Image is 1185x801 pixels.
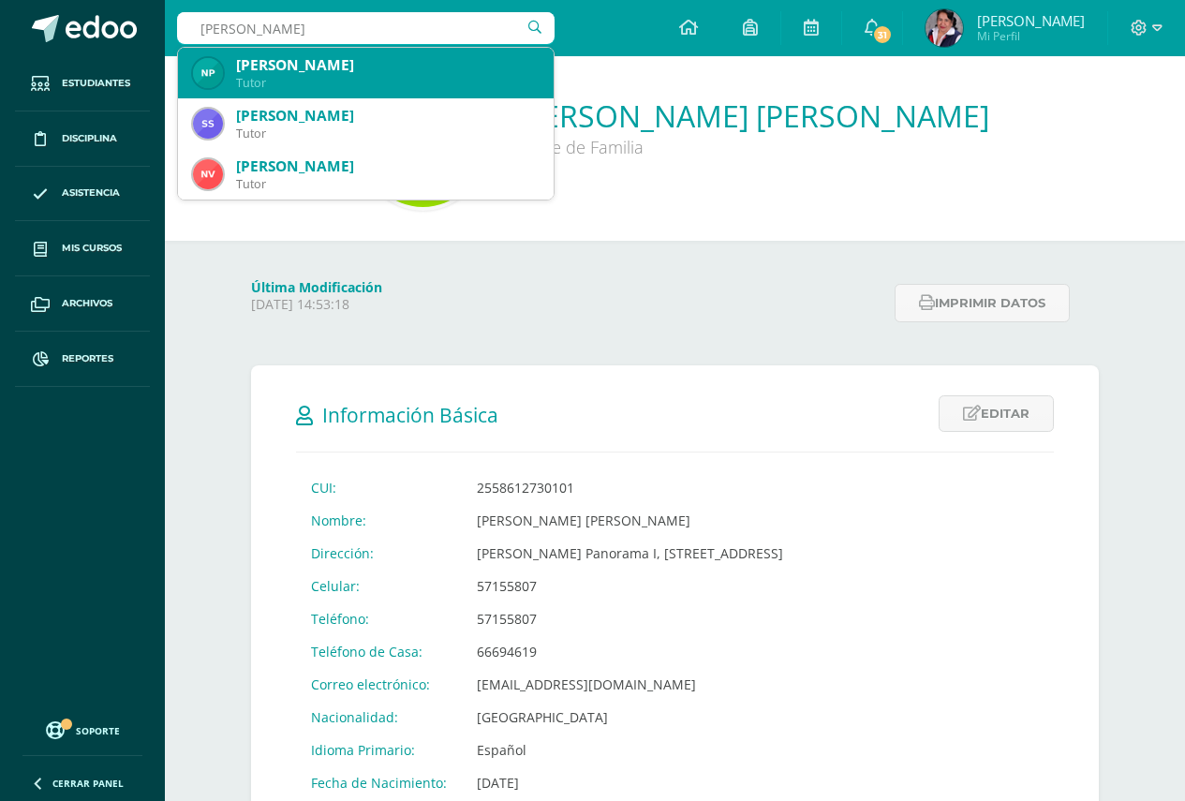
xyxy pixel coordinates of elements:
img: 0b32ce65a3aff224886113d36b14c3a2.png [193,159,223,189]
td: Correo electrónico: [296,668,462,701]
td: CUI: [296,471,462,504]
td: 57155807 [462,602,798,635]
a: Disciplina [15,111,150,167]
td: Idioma Primario: [296,734,462,766]
div: [PERSON_NAME] [236,106,539,126]
span: Mis cursos [62,241,122,256]
span: Cerrar panel [52,777,124,790]
a: Mis cursos [15,221,150,276]
input: Busca un usuario... [177,12,555,44]
td: Español [462,734,798,766]
td: Teléfono: [296,602,462,635]
a: [PERSON_NAME] [PERSON_NAME] [515,96,989,136]
a: Soporte [22,717,142,742]
span: Mi Perfil [977,28,1085,44]
a: Asistencia [15,167,150,222]
a: Editar [939,395,1054,432]
p: [DATE] 14:53:18 [251,296,883,313]
span: Información Básica [322,402,498,428]
td: [PERSON_NAME] [PERSON_NAME] [462,504,798,537]
td: 66694619 [462,635,798,668]
a: Reportes [15,332,150,387]
div: [PERSON_NAME] [236,55,539,75]
td: Dirección: [296,537,462,570]
span: 31 [872,24,893,45]
span: Estudiantes [62,76,130,91]
span: Asistencia [62,185,120,200]
h4: Última Modificación [251,278,883,296]
span: Archivos [62,296,112,311]
td: [GEOGRAPHIC_DATA] [462,701,798,734]
div: Tutor [236,75,539,91]
div: Padre de Familia [515,136,989,158]
td: [DATE] [462,766,798,799]
button: Imprimir datos [895,284,1070,322]
td: 57155807 [462,570,798,602]
span: Disciplina [62,131,117,146]
td: Nombre: [296,504,462,537]
div: Tutor [236,126,539,141]
td: 2558612730101 [462,471,798,504]
img: 6bf17ad7f84737c75b3145418ff122b0.png [193,58,223,88]
td: Celular: [296,570,462,602]
img: 2e75f7afd68f4e55a6cb0527d888b65d.png [193,109,223,139]
td: Fecha de Nacimiento: [296,766,462,799]
td: Teléfono de Casa: [296,635,462,668]
span: Reportes [62,351,113,366]
td: Nacionalidad: [296,701,462,734]
div: Tutor [236,176,539,192]
td: [PERSON_NAME] Panorama I, [STREET_ADDRESS] [462,537,798,570]
span: Soporte [76,724,120,737]
img: 65c5eed485de5d265f87d8d7be17e195.png [926,9,963,47]
a: Archivos [15,276,150,332]
td: [EMAIL_ADDRESS][DOMAIN_NAME] [462,668,798,701]
span: [PERSON_NAME] [977,11,1085,30]
div: [PERSON_NAME] [236,156,539,176]
a: Estudiantes [15,56,150,111]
